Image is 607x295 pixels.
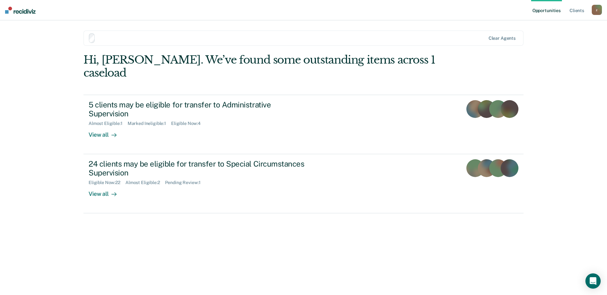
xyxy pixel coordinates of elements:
img: Recidiviz [5,7,36,14]
div: Eligible Now : 22 [89,180,125,185]
div: Eligible Now : 4 [171,121,206,126]
div: Open Intercom Messenger [585,273,601,289]
a: 5 clients may be eligible for transfer to Administrative SupervisionAlmost Eligible:1Marked Ineli... [83,95,524,154]
div: 5 clients may be eligible for transfer to Administrative Supervision [89,100,311,119]
div: View all [89,126,124,139]
div: Clear agents [489,36,516,41]
div: Pending Review : 1 [165,180,206,185]
div: Hi, [PERSON_NAME]. We’ve found some outstanding items across 1 caseload [83,53,436,79]
a: 24 clients may be eligible for transfer to Special Circumstances SupervisionEligible Now:22Almost... [83,154,524,213]
div: Marked Ineligible : 1 [128,121,171,126]
div: 24 clients may be eligible for transfer to Special Circumstances Supervision [89,159,311,178]
div: Almost Eligible : 2 [125,180,165,185]
div: Almost Eligible : 1 [89,121,128,126]
button: z [592,5,602,15]
div: View all [89,185,124,198]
